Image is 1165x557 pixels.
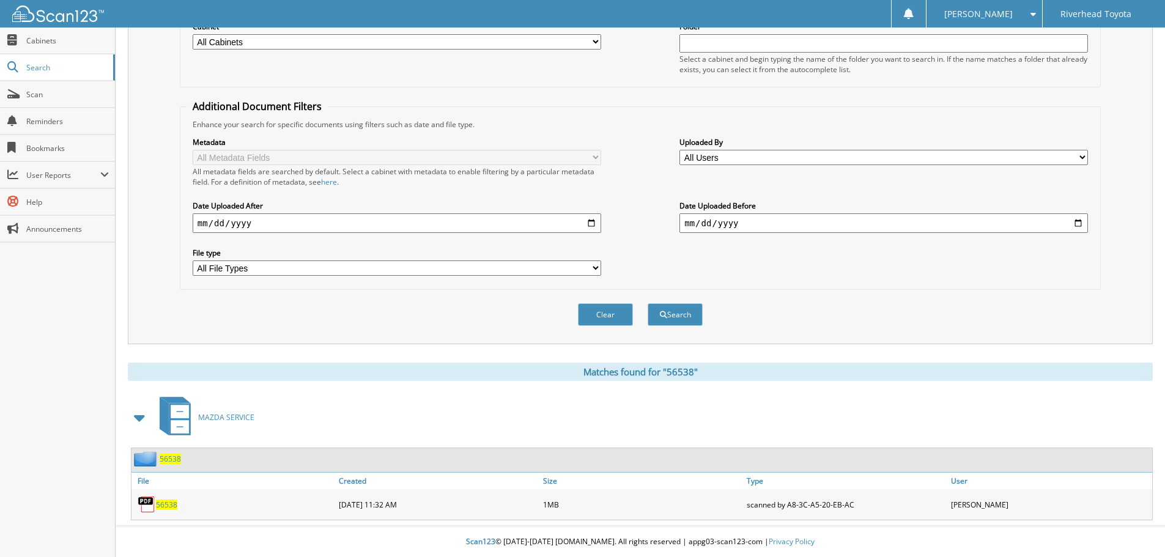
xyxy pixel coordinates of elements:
span: Cabinets [26,35,109,46]
div: scanned by A8-3C-A5-20-EB-AC [744,492,948,517]
span: Announcements [26,224,109,234]
a: Type [744,473,948,489]
button: Clear [578,303,633,326]
div: Enhance your search for specific documents using filters such as date and file type. [187,119,1094,130]
img: folder2.png [134,451,160,467]
span: Help [26,197,109,207]
a: Created [336,473,540,489]
span: [PERSON_NAME] [944,10,1013,18]
span: Bookmarks [26,143,109,153]
label: Uploaded By [679,137,1088,147]
span: Scan123 [466,536,495,547]
span: MAZDA SERVICE [198,412,254,422]
div: Matches found for "56538" [128,363,1153,381]
a: here [321,177,337,187]
label: Date Uploaded Before [679,201,1088,211]
a: Size [540,473,744,489]
input: end [679,213,1088,233]
input: start [193,213,601,233]
label: Metadata [193,137,601,147]
a: File [131,473,336,489]
div: 1MB [540,492,744,517]
img: PDF.png [138,495,156,514]
span: Scan [26,89,109,100]
span: Reminders [26,116,109,127]
div: [PERSON_NAME] [948,492,1152,517]
div: Select a cabinet and begin typing the name of the folder you want to search in. If the name match... [679,54,1088,75]
div: [DATE] 11:32 AM [336,492,540,517]
a: 56538 [156,500,177,510]
a: 56538 [160,454,181,464]
span: Search [26,62,107,73]
label: File type [193,248,601,258]
span: User Reports [26,170,100,180]
img: scan123-logo-white.svg [12,6,104,22]
div: © [DATE]-[DATE] [DOMAIN_NAME]. All rights reserved | appg03-scan123-com | [116,527,1165,557]
iframe: Chat Widget [1104,498,1165,557]
legend: Additional Document Filters [187,100,328,113]
label: Date Uploaded After [193,201,601,211]
button: Search [648,303,703,326]
span: Riverhead Toyota [1060,10,1131,18]
a: MAZDA SERVICE [152,393,254,441]
div: All metadata fields are searched by default. Select a cabinet with metadata to enable filtering b... [193,166,601,187]
a: Privacy Policy [769,536,815,547]
a: User [948,473,1152,489]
